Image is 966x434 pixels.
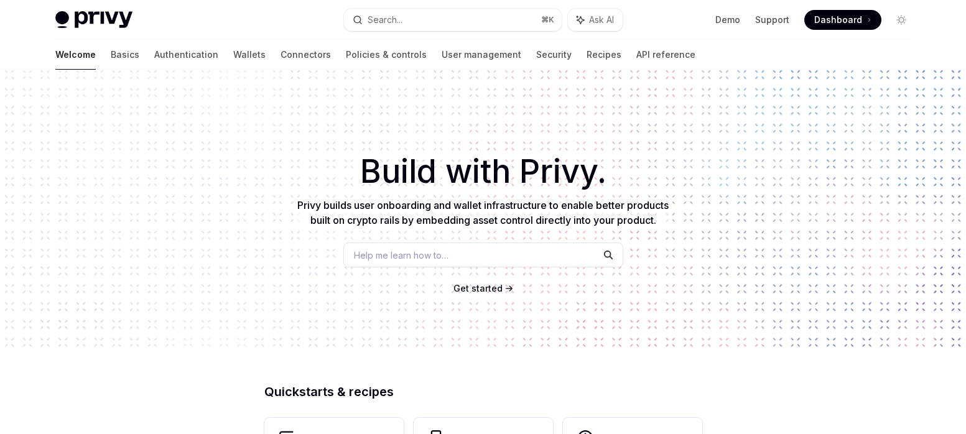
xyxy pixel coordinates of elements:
span: Dashboard [814,14,862,26]
a: API reference [636,40,695,70]
a: Basics [111,40,139,70]
a: Demo [715,14,740,26]
a: Support [755,14,789,26]
a: Policies & controls [346,40,427,70]
button: Toggle dark mode [891,10,911,30]
span: Quickstarts & recipes [264,386,394,398]
a: Dashboard [804,10,881,30]
div: Search... [368,12,402,27]
button: Ask AI [568,9,623,31]
span: Privy builds user onboarding and wallet infrastructure to enable better products built on crypto ... [297,199,669,226]
button: Search...⌘K [344,9,562,31]
a: Security [536,40,572,70]
a: Wallets [233,40,266,70]
a: Welcome [55,40,96,70]
a: Recipes [587,40,621,70]
span: ⌘ K [541,15,554,25]
a: Authentication [154,40,218,70]
span: Help me learn how to… [354,249,448,262]
span: Ask AI [589,14,614,26]
img: light logo [55,11,132,29]
span: Build with Privy. [360,160,606,183]
span: Get started [453,283,503,293]
a: User management [442,40,521,70]
a: Get started [453,282,503,295]
a: Connectors [281,40,331,70]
